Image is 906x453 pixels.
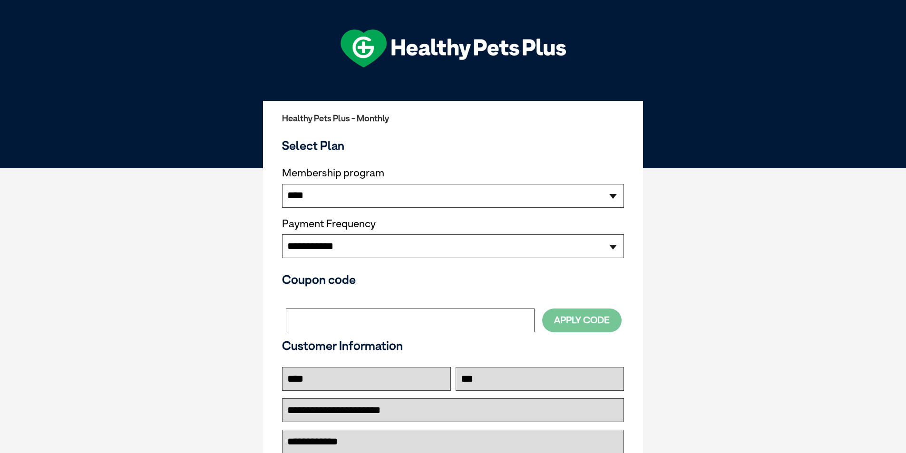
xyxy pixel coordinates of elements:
label: Membership program [282,167,624,179]
img: hpp-logo-landscape-green-white.png [341,29,566,67]
button: Apply Code [542,308,622,332]
h3: Coupon code [282,272,624,287]
h2: Healthy Pets Plus - Monthly [282,114,624,123]
h3: Select Plan [282,138,624,153]
h3: Customer Information [282,338,624,353]
label: Payment Frequency [282,218,376,230]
